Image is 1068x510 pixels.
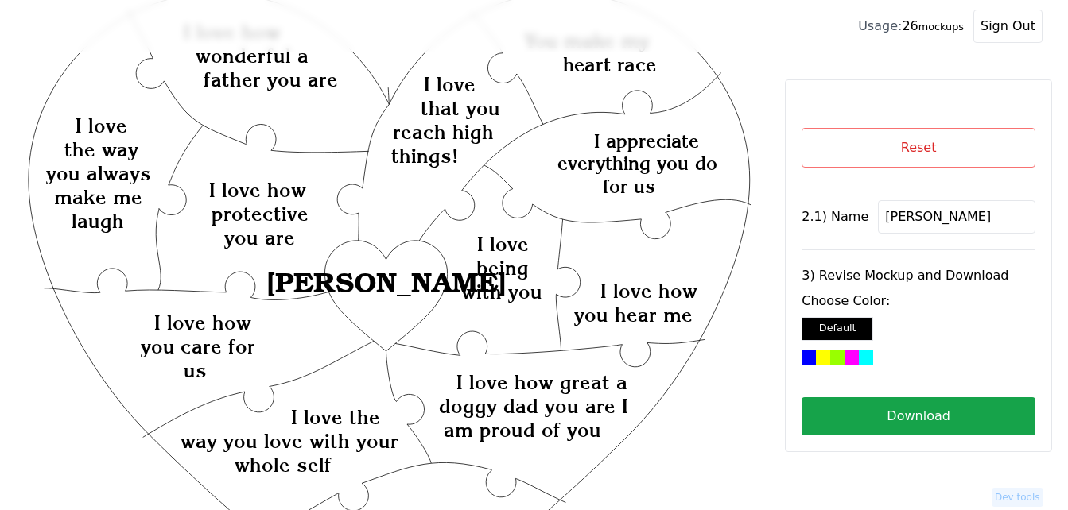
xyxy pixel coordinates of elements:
text: you are [224,226,295,249]
text: doggy dad you are I [439,394,628,418]
text: for us [603,175,655,198]
small: Default [819,322,856,334]
text: things! [391,144,459,168]
text: I love how [600,280,697,303]
text: I love [477,232,529,256]
text: father you are [204,68,338,91]
text: make me [54,185,142,209]
button: Dev tools [992,488,1043,507]
text: I love how [154,311,251,334]
text: you care for [141,334,256,358]
text: heart race [563,53,656,76]
text: I love how [210,178,307,202]
label: Choose Color: [802,292,1035,311]
button: Download [802,397,1035,435]
text: wonderful a [196,44,309,68]
text: you hear me [574,303,693,327]
text: being [476,256,529,280]
text: whole self [235,453,332,477]
div: 26 [858,17,964,36]
text: I appreciate [594,129,699,153]
text: I love the [291,405,380,429]
text: way you love with your [181,429,399,453]
text: I love [76,114,127,137]
button: Sign Out [973,10,1043,43]
small: mockups [918,21,964,33]
text: the way [64,137,138,161]
text: with you [461,280,542,303]
text: I love [424,72,476,96]
text: reach high [393,120,494,144]
text: everything you do [557,152,717,175]
text: I love how great a [456,370,627,394]
span: Usage: [858,18,902,33]
text: laugh [72,209,124,233]
text: us [184,358,207,382]
text: you always [46,161,151,185]
text: [PERSON_NAME] [267,267,507,299]
text: protective [212,202,309,226]
label: 2.1) Name [802,207,868,226]
text: am proud of you [444,418,601,442]
text: that you [421,96,500,120]
label: 3) Revise Mockup and Download [802,266,1035,285]
button: Reset [802,128,1035,168]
